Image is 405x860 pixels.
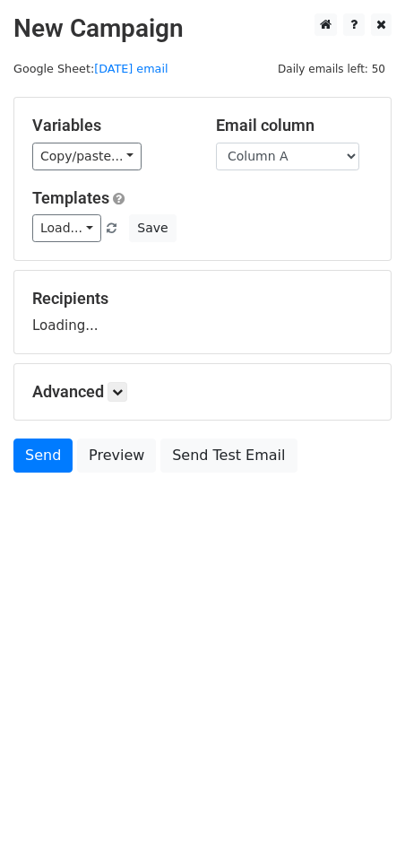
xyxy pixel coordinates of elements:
h5: Advanced [32,382,373,402]
div: Loading... [32,289,373,335]
a: Load... [32,214,101,242]
h5: Email column [216,116,373,135]
a: Templates [32,188,109,207]
button: Save [129,214,176,242]
h5: Variables [32,116,189,135]
a: Send [13,439,73,473]
a: Copy/paste... [32,143,142,170]
h5: Recipients [32,289,373,308]
small: Google Sheet: [13,62,168,75]
a: Daily emails left: 50 [271,62,392,75]
h2: New Campaign [13,13,392,44]
a: [DATE] email [94,62,168,75]
a: Send Test Email [160,439,297,473]
a: Preview [77,439,156,473]
span: Daily emails left: 50 [271,59,392,79]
